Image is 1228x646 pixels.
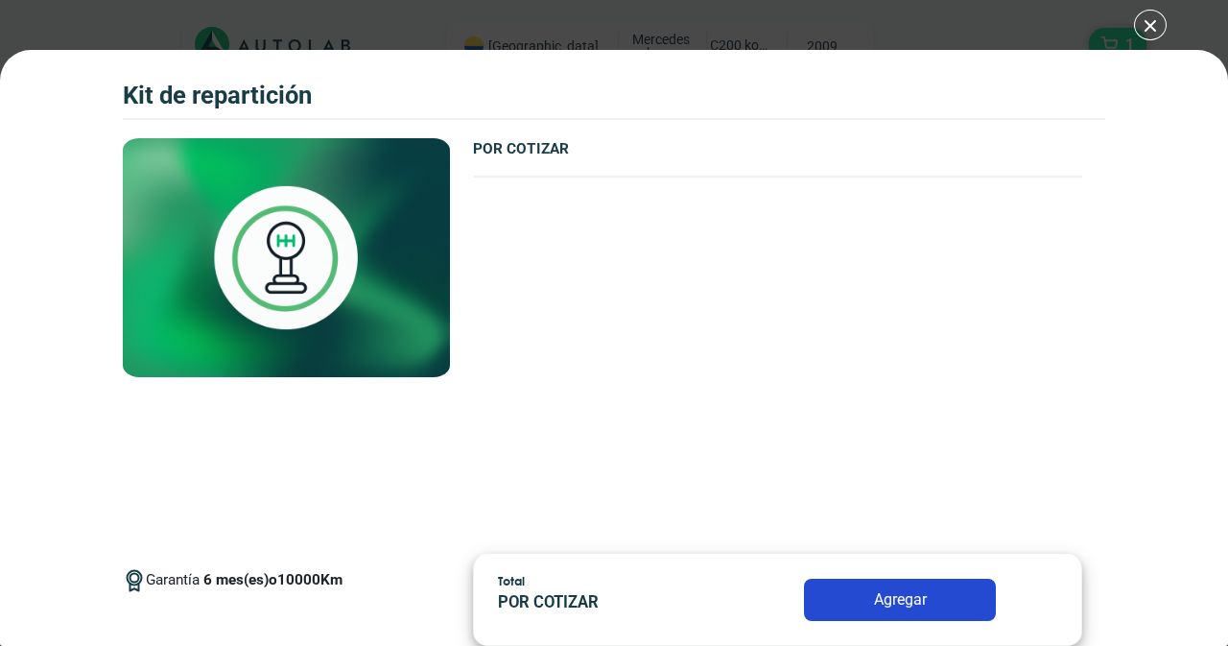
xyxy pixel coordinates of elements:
p: POR COTIZAR [498,591,714,615]
h3: Kit de Repartición [123,81,312,110]
p: POR COTIZAR [473,138,1082,160]
span: Total [498,573,525,588]
button: Agregar [804,579,996,621]
span: Garantía [146,569,342,607]
p: 6 mes(es) o 10000 Km [203,569,342,591]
